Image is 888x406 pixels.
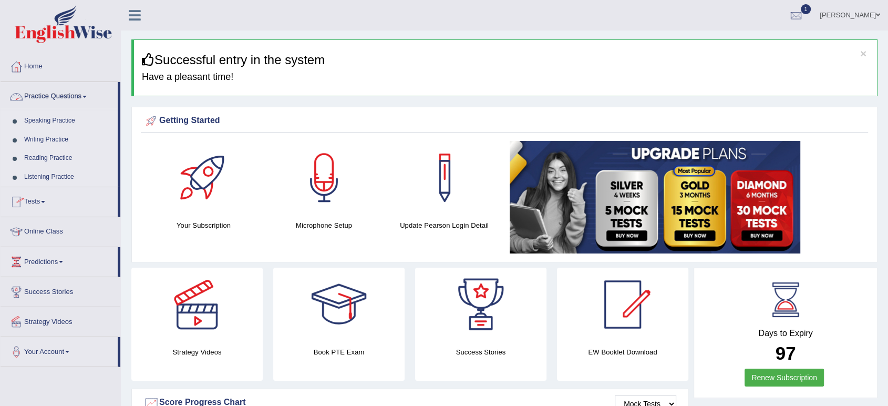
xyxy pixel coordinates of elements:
[1,82,118,108] a: Practice Questions
[143,113,865,129] div: Getting Started
[557,347,688,358] h4: EW Booklet Download
[1,187,118,214] a: Tests
[1,52,120,78] a: Home
[1,307,120,333] a: Strategy Videos
[1,217,120,243] a: Online Class
[19,111,118,130] a: Speaking Practice
[801,4,811,14] span: 1
[131,347,263,358] h4: Strategy Videos
[1,337,118,363] a: Your Account
[776,343,796,363] b: 97
[269,220,379,231] h4: Microphone Setup
[142,72,869,83] h4: Have a pleasant time!
[860,48,866,59] button: ×
[19,130,118,149] a: Writing Practice
[1,247,118,273] a: Predictions
[273,347,405,358] h4: Book PTE Exam
[389,220,499,231] h4: Update Pearson Login Detail
[19,149,118,168] a: Reading Practice
[1,277,120,303] a: Success Stories
[745,369,824,387] a: Renew Subscription
[149,220,259,231] h4: Your Subscription
[19,168,118,187] a: Listening Practice
[706,329,865,338] h4: Days to Expiry
[415,347,546,358] h4: Success Stories
[142,53,869,67] h3: Successful entry in the system
[510,141,800,253] img: small5.jpg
